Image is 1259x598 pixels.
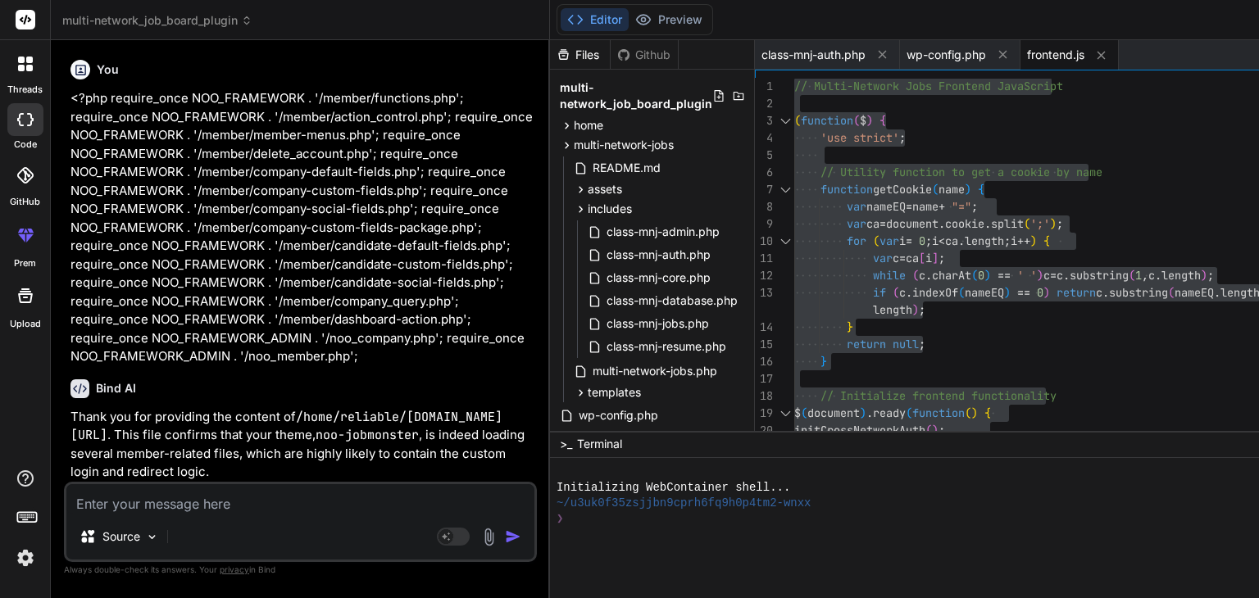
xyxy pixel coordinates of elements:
span: ( [965,405,971,420]
span: ) [912,302,919,317]
span: templates [588,384,641,401]
span: = [899,251,906,265]
label: GitHub [10,195,40,209]
span: function [820,182,873,197]
span: 1 [1135,268,1142,283]
div: Click to collapse the range. [775,112,796,129]
span: { [978,182,984,197]
div: 14 [755,319,773,336]
span: ; [925,233,932,248]
span: $ [794,405,801,420]
div: Github [611,47,678,63]
div: 2 [755,95,773,112]
span: ; [919,337,925,351]
span: == [998,268,1011,283]
span: i [1011,233,1017,248]
span: . [984,216,991,231]
div: 15 [755,336,773,353]
span: privacy [220,564,249,574]
span: c [893,251,899,265]
span: ++ [1017,233,1030,248]
span: c [1148,268,1155,283]
div: Files [550,47,610,63]
span: var [847,216,866,231]
span: + [939,199,945,214]
span: home [574,117,603,134]
span: nameEQ [965,285,1004,300]
span: [ [919,251,925,265]
div: 3 [755,112,773,129]
span: = [879,216,886,231]
span: i [932,233,939,248]
span: if [873,285,886,300]
span: . [939,216,945,231]
span: ( [853,113,860,128]
div: Click to collapse the range. [775,405,796,422]
span: ) [1050,216,1057,231]
span: . [958,233,965,248]
span: for [847,233,866,248]
span: // Utility function to get a cookie by name [820,165,1102,179]
span: ) [1004,285,1011,300]
span: = [1050,268,1057,283]
div: 19 [755,405,773,422]
div: 8 [755,198,773,215]
button: Preview [629,8,709,31]
span: ( [932,182,939,197]
span: name [912,199,939,214]
span: substring [1109,285,1168,300]
span: ( [958,285,965,300]
span: { [1043,233,1050,248]
span: . [1102,285,1109,300]
p: Thank you for providing the content of . This file confirms that your theme, , is indeed loading ... [70,408,534,482]
div: 5 [755,147,773,164]
span: class-mnj-core.php [605,268,712,288]
span: 'use strict' [820,130,899,145]
span: frontend.js [1027,47,1084,63]
div: 9 [755,215,773,233]
span: class-mnj-database.php [605,291,739,310]
span: >_ [560,436,572,452]
span: ) [1201,268,1207,283]
span: wp-login.php [577,428,652,448]
span: indexOf [912,285,958,300]
div: 1 [755,78,773,95]
span: class-mnj-admin.php [605,222,721,242]
div: 4 [755,129,773,147]
span: . [925,268,932,283]
span: var [879,233,899,248]
span: ; [939,251,945,265]
span: } [820,354,827,369]
h6: You [97,61,119,78]
span: substring [1070,268,1129,283]
span: function [801,113,853,128]
span: ( [873,233,879,248]
span: ( [1168,285,1175,300]
span: ca [866,216,879,231]
div: 7 [755,181,773,198]
span: c [899,285,906,300]
span: . [1214,285,1220,300]
span: while [873,268,906,283]
span: ready [873,405,906,420]
span: multi-network-jobs.php [591,361,719,381]
span: includes [588,201,632,217]
div: 6 [755,164,773,181]
span: ' ' [1017,268,1037,283]
span: var [847,199,866,214]
div: 11 [755,250,773,267]
span: getCookie [873,182,932,197]
span: Terminal [577,436,622,452]
span: class-mnj-auth.php [761,47,866,63]
span: var [873,251,893,265]
span: c [1057,268,1063,283]
span: charAt [932,268,971,283]
span: i [899,233,906,248]
span: ( [971,268,978,283]
span: return [1057,285,1096,300]
h6: Bind AI [96,380,136,396]
span: . [1155,268,1161,283]
span: } [847,319,853,334]
span: length [965,233,1004,248]
span: null [893,337,919,351]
